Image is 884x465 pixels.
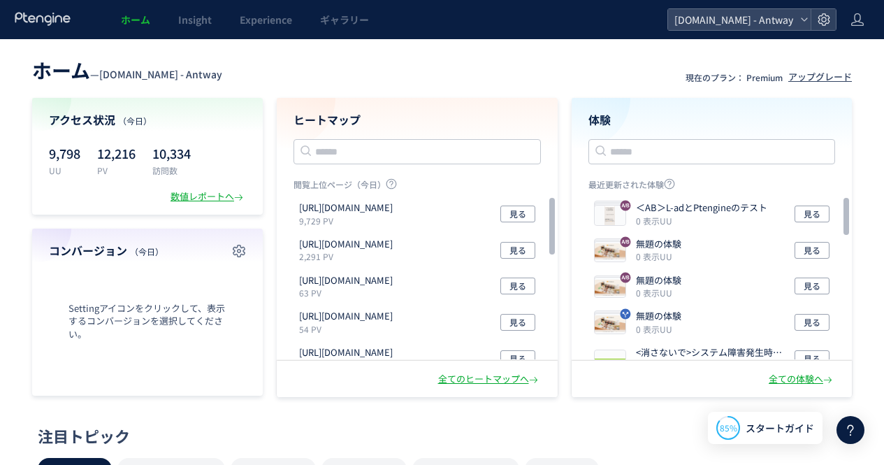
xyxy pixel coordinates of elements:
[746,421,814,436] span: スタートガイド
[118,115,152,127] span: （今日）
[670,9,795,30] span: [DOMAIN_NAME] - Antway
[509,350,526,367] span: 見る
[299,323,398,335] p: 54 PV
[97,142,136,164] p: 12,216
[152,164,191,176] p: 訪問数
[636,323,672,335] i: 0 表示UU
[500,350,535,367] button: 見る
[500,206,535,222] button: 見る
[588,178,836,196] p: 最近更新された体験
[178,13,212,27] span: Insight
[500,278,535,294] button: 見る
[636,215,672,227] i: 0 表示UU
[294,112,541,128] h4: ヒートマップ
[509,206,526,222] span: 見る
[509,242,526,259] span: 見る
[595,350,625,370] img: 27a518352b810ecba5e953716a8406481753952743093.png
[438,373,541,386] div: 全てのヒートマップへ
[299,287,398,299] p: 63 PV
[636,250,672,262] i: 0 表示UU
[636,238,681,251] p: 無題の体験
[299,310,393,323] p: https://tsukurioki.jp/interview/page5
[509,278,526,294] span: 見る
[38,425,839,447] div: 注目トピック
[49,142,80,164] p: 9,798
[636,201,767,215] p: ＜AB＞L-adとPtengineのテスト
[500,314,535,331] button: 見る
[299,201,393,215] p: https://tsukurioki.jp
[299,215,398,227] p: 9,729 PV
[121,13,150,27] span: ホーム
[97,164,136,176] p: PV
[509,314,526,331] span: 見る
[795,314,829,331] button: 見る
[769,373,835,386] div: 全ての体験へ
[795,278,829,294] button: 見る
[636,274,681,287] p: 無題の体験
[49,112,246,128] h4: アクセス状況
[588,112,836,128] h4: 体験
[500,242,535,259] button: 見る
[99,67,222,81] span: [DOMAIN_NAME] - Antway
[595,242,625,262] img: 9994228ac44a97a45a540acaef5f43581759404778323.jpeg
[294,178,541,196] p: 閲覧上位ページ（今日）
[636,287,672,299] i: 0 表示UU
[595,278,625,297] img: 9994228ac44a97a45a540acaef5f43581759402464950.jpeg
[299,238,393,251] p: https://tsukurioki.jp/product/lp1
[130,245,164,257] span: （今日）
[595,314,625,334] img: deff69c677de3402b1cccac75ab17ca21759384774327.jpeg
[49,164,80,176] p: UU
[299,274,393,287] p: https://tsukurioki.jp/interview/page1
[32,56,222,84] div: —
[49,302,246,341] span: Settingアイコンをクリックして、表示するコンバージョンを選択してください。
[804,314,820,331] span: 見る
[595,206,625,225] img: 678f5e6041f7efedec640a7ee421cce31759404912825.jpeg
[804,242,820,259] span: 見る
[804,278,820,294] span: 見る
[720,422,737,434] span: 85%
[299,346,393,359] p: https://tsukurioki.jp/interview/page2
[795,350,829,367] button: 見る
[795,206,829,222] button: 見る
[240,13,292,27] span: Experience
[804,350,820,367] span: 見る
[49,243,246,259] h4: コンバージョン
[636,359,677,371] i: 46 表示UU
[152,142,191,164] p: 10,334
[299,250,398,262] p: 2,291 PV
[804,206,820,222] span: 見る
[686,71,783,83] p: 現在のプラン： Premium
[795,242,829,259] button: 見る
[788,71,852,84] div: アップグレード
[32,56,90,84] span: ホーム
[636,346,790,359] p: <消さないで>システム障害発生時のポップアップ
[299,359,398,371] p: 34 PV
[320,13,369,27] span: ギャラリー
[171,190,246,203] div: 数値レポートへ
[636,310,681,323] p: 無題の体験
